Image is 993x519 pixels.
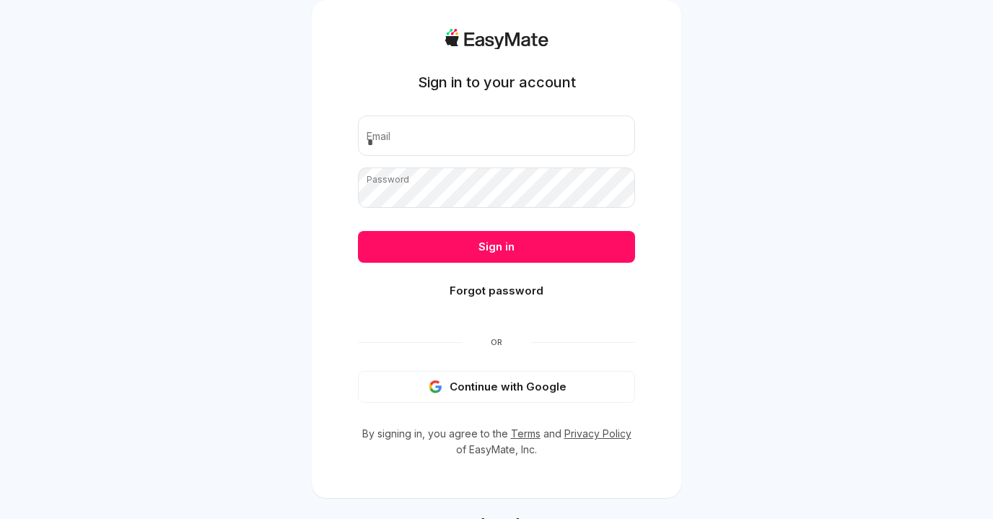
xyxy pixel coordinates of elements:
[358,231,635,263] button: Sign in
[511,427,541,440] a: Terms
[358,275,635,307] button: Forgot password
[358,371,635,403] button: Continue with Google
[418,72,576,92] h1: Sign in to your account
[564,427,631,440] a: Privacy Policy
[462,336,531,348] span: Or
[358,426,635,458] p: By signing in, you agree to the and of EasyMate, Inc.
